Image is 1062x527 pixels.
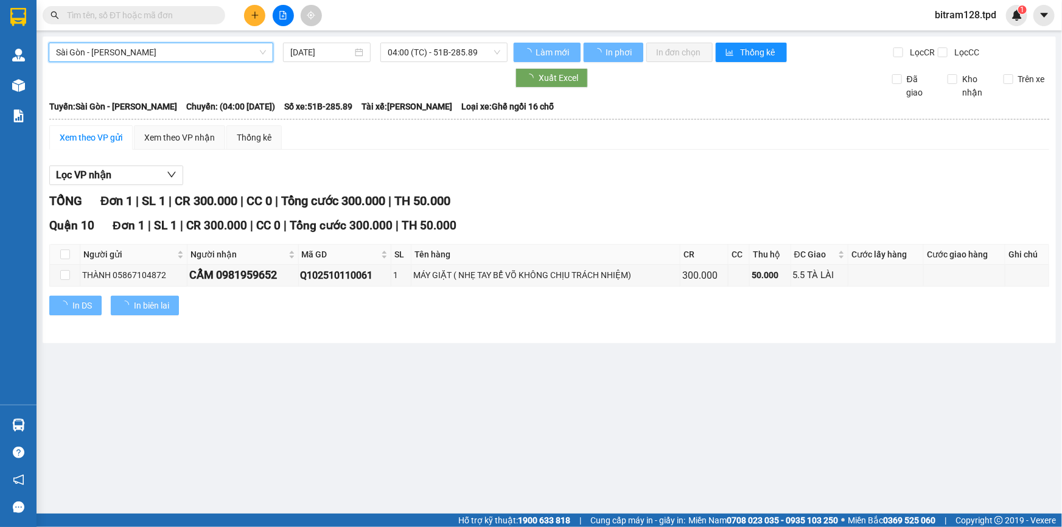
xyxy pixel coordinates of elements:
button: In phơi [584,43,643,62]
span: CR 300.000 [186,218,247,232]
input: Tìm tên, số ĐT hoặc mã đơn [67,9,211,22]
span: | [180,218,183,232]
span: bitram128.tpd [925,7,1006,23]
button: caret-down [1033,5,1055,26]
th: SL [391,245,411,265]
img: warehouse-icon [12,79,25,92]
span: notification [13,474,24,486]
span: message [13,501,24,513]
div: 50.000 [752,268,789,282]
b: Tuyến: Sài Gòn - [PERSON_NAME] [49,102,177,111]
span: Trên xe [1013,72,1050,86]
div: THÀNH 05867104872 [82,268,185,282]
span: Tài xế: [PERSON_NAME] [362,100,452,113]
span: | [579,514,581,527]
span: TH 50.000 [402,218,456,232]
span: question-circle [13,447,24,458]
strong: 0369 525 060 [883,515,935,525]
span: In phơi [606,46,634,59]
button: plus [244,5,265,26]
th: Cước lấy hàng [848,245,924,265]
span: loading [593,48,604,57]
th: Thu hộ [750,245,791,265]
span: | [388,194,391,208]
span: Đơn 1 [100,194,133,208]
img: solution-icon [12,110,25,122]
span: ĐC Giao [794,248,836,261]
span: SL 1 [142,194,166,208]
span: Quận 10 [49,218,94,232]
span: Số xe: 51B-285.89 [284,100,352,113]
span: Loại xe: Ghế ngồi 16 chỗ [461,100,554,113]
span: | [169,194,172,208]
div: Q102510110061 [301,268,390,283]
div: Xem theo VP gửi [60,131,122,144]
button: file-add [273,5,294,26]
span: CC 0 [246,194,272,208]
button: bar-chartThống kê [716,43,787,62]
div: 300.000 [682,268,726,283]
span: down [167,170,176,180]
span: Miền Nam [688,514,838,527]
span: Kho nhận [957,72,994,99]
td: Q102510110061 [299,265,392,286]
span: Lọc VP nhận [56,167,111,183]
span: | [148,218,151,232]
span: | [240,194,243,208]
span: Lọc CC [949,46,981,59]
span: | [945,514,946,527]
span: TỔNG [49,194,82,208]
div: 1 [393,268,409,282]
th: CC [728,245,750,265]
button: aim [301,5,322,26]
span: loading [523,48,534,57]
span: In biên lai [134,299,169,312]
span: Xuất Excel [539,71,578,85]
div: Xem theo VP nhận [144,131,215,144]
span: Hỗ trợ kỹ thuật: [458,514,570,527]
span: 1 [1020,5,1024,14]
button: In đơn chọn [646,43,713,62]
span: | [275,194,278,208]
span: Cung cấp máy in - giấy in: [590,514,685,527]
img: icon-new-feature [1011,10,1022,21]
span: Tổng cước 300.000 [290,218,393,232]
span: | [136,194,139,208]
span: | [284,218,287,232]
sup: 1 [1018,5,1027,14]
input: 12/10/2025 [290,46,352,59]
span: Lọc CR [905,46,937,59]
button: Xuất Excel [515,68,588,88]
span: file-add [279,11,287,19]
strong: 0708 023 035 - 0935 103 250 [727,515,838,525]
button: In biên lai [111,296,179,315]
span: aim [307,11,315,19]
span: Mã GD [302,248,379,261]
span: loading [59,301,72,309]
span: CC 0 [256,218,281,232]
div: Thống kê [237,131,271,144]
span: plus [251,11,259,19]
div: MÁY GIẶT ( NHẸ TAY BỂ VÕ KHÔNG CHỊU TRÁCH NHIỆM) [413,268,678,282]
span: bar-chart [725,48,736,58]
span: | [396,218,399,232]
span: Làm mới [536,46,571,59]
img: warehouse-icon [12,419,25,431]
th: Tên hàng [411,245,680,265]
span: ⚪️ [841,518,845,523]
span: copyright [994,516,1003,525]
span: Đã giao [902,72,938,99]
span: Người gửi [83,248,175,261]
span: Tổng cước 300.000 [281,194,385,208]
div: 5.5 TÀ LÀI [793,268,847,283]
th: Ghi chú [1005,245,1049,265]
th: CR [680,245,728,265]
span: 04:00 (TC) - 51B-285.89 [388,43,500,61]
img: logo-vxr [10,8,26,26]
span: | [250,218,253,232]
span: Người nhận [190,248,286,261]
div: CẨM 0981959652 [189,267,296,284]
strong: 1900 633 818 [518,515,570,525]
span: loading [121,301,134,309]
img: warehouse-icon [12,49,25,61]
